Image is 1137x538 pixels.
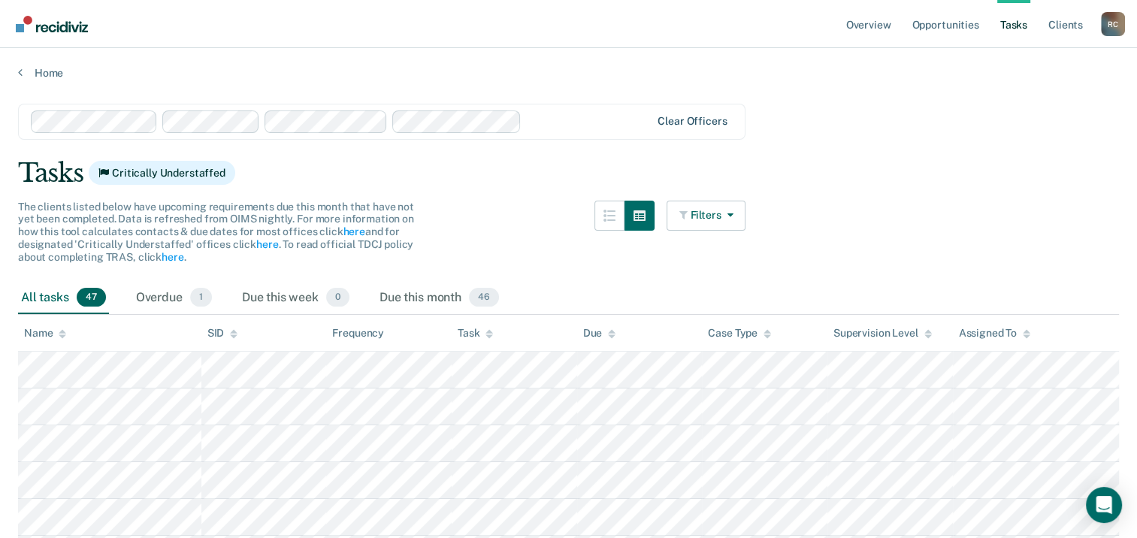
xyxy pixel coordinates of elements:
div: Task [458,327,493,340]
span: Critically Understaffed [89,161,235,185]
div: Name [24,327,66,340]
span: 0 [326,288,349,307]
a: here [256,238,278,250]
div: All tasks47 [18,282,109,315]
div: R C [1101,12,1125,36]
div: Clear officers [658,115,727,128]
div: Open Intercom Messenger [1086,487,1122,523]
span: 47 [77,288,106,307]
div: Frequency [332,327,384,340]
button: Filters [667,201,746,231]
span: 1 [190,288,212,307]
div: Tasks [18,158,1119,189]
div: Due [583,327,616,340]
div: Case Type [708,327,771,340]
a: here [343,225,364,237]
button: Profile dropdown button [1101,12,1125,36]
div: Due this week0 [239,282,352,315]
div: Supervision Level [833,327,932,340]
span: The clients listed below have upcoming requirements due this month that have not yet been complet... [18,201,414,263]
img: Recidiviz [16,16,88,32]
div: Assigned To [959,327,1030,340]
span: 46 [469,288,499,307]
div: Due this month46 [376,282,502,315]
div: SID [207,327,238,340]
div: Overdue1 [133,282,215,315]
a: Home [18,66,1119,80]
a: here [162,251,183,263]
